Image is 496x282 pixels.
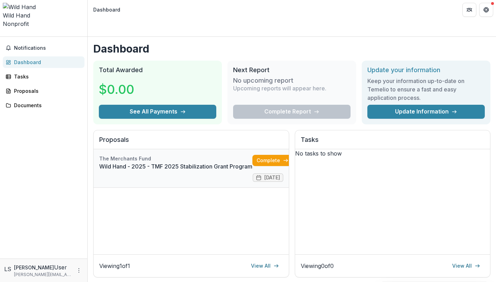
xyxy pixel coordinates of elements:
div: Tasks [14,73,79,80]
a: Update Information [367,105,485,119]
h2: Update your information [367,66,485,74]
p: Viewing 0 of 0 [301,262,334,270]
div: Proposals [14,87,79,95]
h2: Proposals [99,136,283,149]
div: Wild Hand [3,11,84,20]
button: More [75,266,83,275]
button: Notifications [3,42,84,54]
h2: Total Awarded [99,66,216,74]
h2: Tasks [301,136,485,149]
div: Dashboard [93,6,120,13]
button: See All Payments [99,105,216,119]
button: Partners [462,3,476,17]
span: Nonprofit [3,20,29,27]
span: Notifications [14,45,82,51]
div: Dashboard [14,59,79,66]
a: Complete [252,155,293,166]
a: Tasks [3,71,84,82]
h2: Next Report [233,66,351,74]
p: Upcoming reports will appear here. [233,84,326,92]
p: User [54,263,67,271]
p: No tasks to show [295,149,490,158]
a: Proposals [3,85,84,97]
a: View All [448,260,484,271]
a: View All [247,260,283,271]
div: Documents [14,102,79,109]
img: Wild Hand [3,3,84,11]
a: Documents [3,99,84,111]
button: Get Help [479,3,493,17]
p: [PERSON_NAME][EMAIL_ADDRESS][DOMAIN_NAME] [14,271,72,278]
p: Viewing 1 of 1 [99,262,130,270]
nav: breadcrumb [90,5,123,15]
h1: Dashboard [93,42,490,55]
h3: $0.00 [99,80,134,99]
h3: Keep your information up-to-date on Temelio to ensure a fast and easy application process. [367,77,485,102]
a: Wild Hand - 2025 - TMF 2025 Stabilization Grant Program [99,162,252,171]
h3: No upcoming report [233,77,293,84]
a: Dashboard [3,56,84,68]
p: [PERSON_NAME] [14,264,54,271]
div: Liz Sytsma [4,265,11,273]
